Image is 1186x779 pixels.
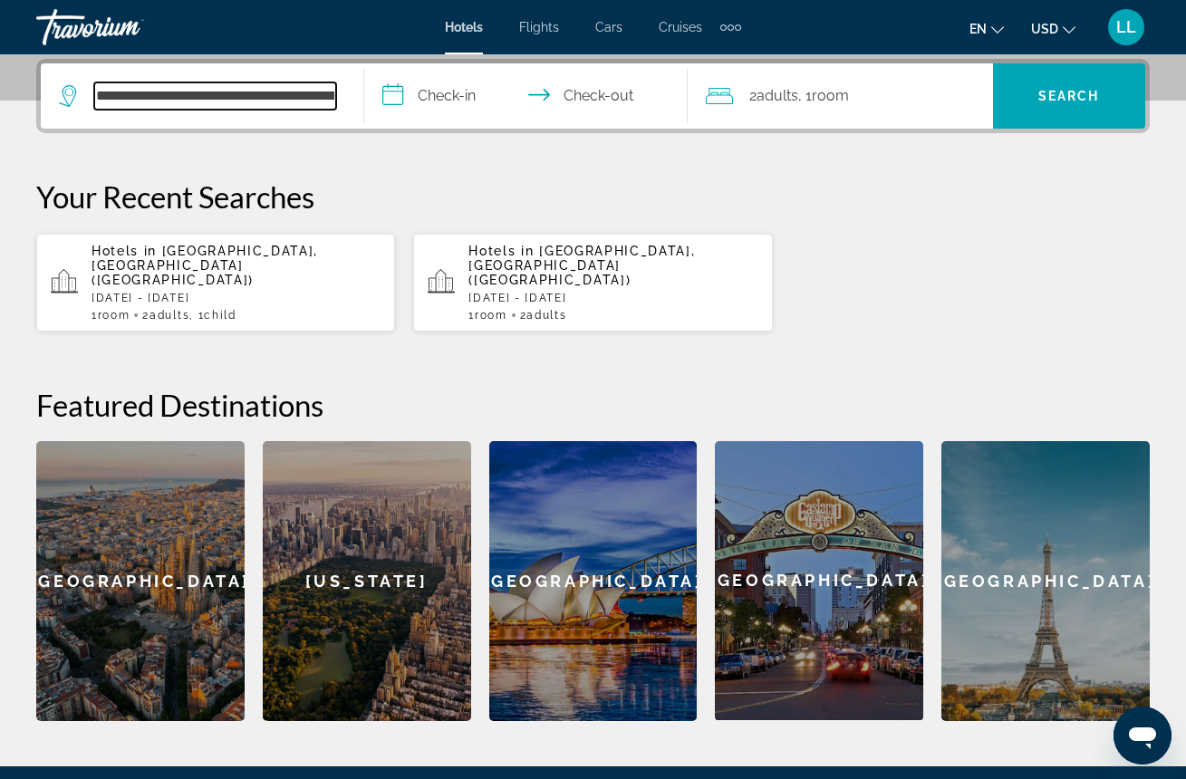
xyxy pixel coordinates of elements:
[92,244,318,287] span: [GEOGRAPHIC_DATA], [GEOGRAPHIC_DATA] ([GEOGRAPHIC_DATA])
[92,292,381,304] p: [DATE] - [DATE]
[263,441,471,721] a: [US_STATE]
[475,309,507,322] span: Room
[36,441,245,721] a: [GEOGRAPHIC_DATA]
[468,244,534,258] span: Hotels in
[715,441,923,721] a: [GEOGRAPHIC_DATA]
[749,83,798,109] span: 2
[468,309,506,322] span: 1
[757,87,798,104] span: Adults
[720,13,741,42] button: Extra navigation items
[520,309,567,322] span: 2
[92,244,157,258] span: Hotels in
[41,63,1145,129] div: Search widget
[941,441,1150,721] a: [GEOGRAPHIC_DATA]
[142,309,189,322] span: 2
[798,83,849,109] span: , 1
[364,63,688,129] button: Check in and out dates
[595,20,622,34] a: Cars
[1116,18,1136,36] span: LL
[98,309,130,322] span: Room
[189,309,236,322] span: , 1
[468,244,695,287] span: [GEOGRAPHIC_DATA], [GEOGRAPHIC_DATA] ([GEOGRAPHIC_DATA])
[993,63,1145,129] button: Search
[969,15,1004,42] button: Change language
[1031,22,1058,36] span: USD
[36,178,1150,215] p: Your Recent Searches
[1031,15,1075,42] button: Change currency
[92,309,130,322] span: 1
[1038,89,1100,103] span: Search
[36,4,217,51] a: Travorium
[204,309,236,322] span: Child
[468,292,757,304] p: [DATE] - [DATE]
[812,87,849,104] span: Room
[1103,8,1150,46] button: User Menu
[36,387,1150,423] h2: Featured Destinations
[688,63,993,129] button: Travelers: 2 adults, 0 children
[36,233,395,332] button: Hotels in [GEOGRAPHIC_DATA], [GEOGRAPHIC_DATA] ([GEOGRAPHIC_DATA])[DATE] - [DATE]1Room2Adults, 1C...
[413,233,772,332] button: Hotels in [GEOGRAPHIC_DATA], [GEOGRAPHIC_DATA] ([GEOGRAPHIC_DATA])[DATE] - [DATE]1Room2Adults
[149,309,189,322] span: Adults
[969,22,987,36] span: en
[445,20,483,34] a: Hotels
[519,20,559,34] a: Flights
[659,20,702,34] a: Cruises
[1114,707,1172,765] iframe: Botón para iniciar la ventana de mensajería
[489,441,698,721] a: [GEOGRAPHIC_DATA]
[526,309,566,322] span: Adults
[715,441,923,720] div: [GEOGRAPHIC_DATA]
